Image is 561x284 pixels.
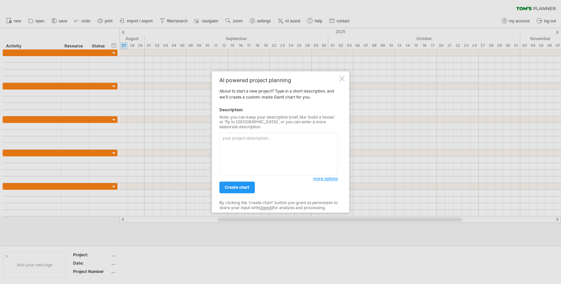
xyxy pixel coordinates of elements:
div: Note: you can keep your description brief, like 'build a house' or 'fly to [GEOGRAPHIC_DATA]', or... [219,115,338,129]
span: more options [313,176,338,181]
a: create chart [219,182,255,193]
div: By clicking the 'create chart' button you grant us permission to share your input with for analys... [219,201,338,210]
a: OpenAI [259,205,273,210]
div: AI powered project planning [219,77,338,83]
div: Description: [219,107,338,113]
a: more options [313,176,338,182]
span: create chart [225,185,249,190]
div: About to start a new project? Type in a short description, and we'll create a custom-made Gantt c... [219,77,338,206]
